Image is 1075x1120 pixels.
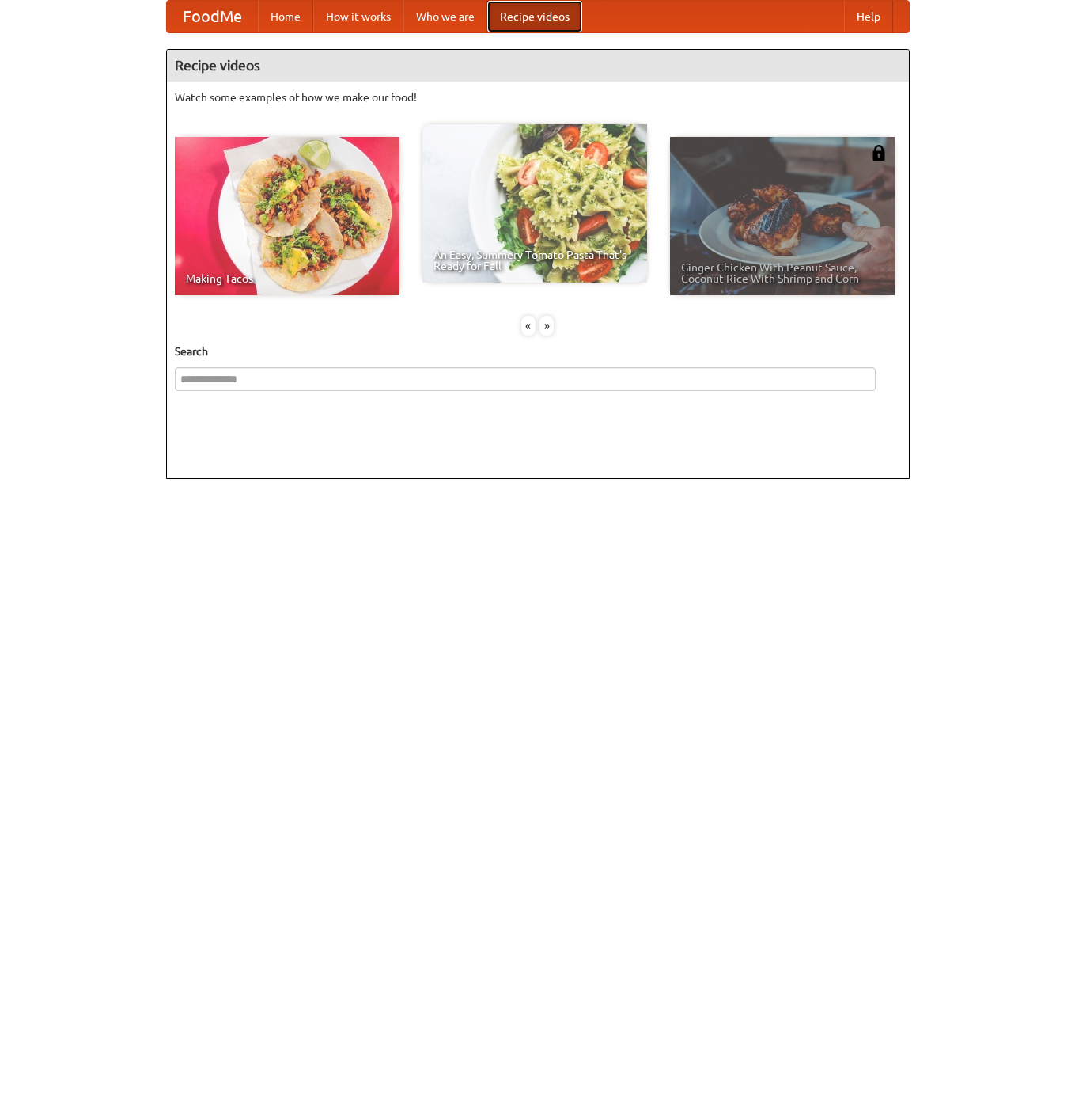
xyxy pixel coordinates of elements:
span: An Easy, Summery Tomato Pasta That's Ready for Fall [433,249,636,271]
a: Home [258,1,313,32]
img: 483408.png [871,145,887,161]
p: Watch some examples of how we make our food! [175,89,901,105]
a: How it works [313,1,403,32]
a: Recipe videos [487,1,582,32]
a: Help [844,1,893,32]
div: « [521,316,536,336]
a: An Easy, Summery Tomato Pasta That's Ready for Fall [422,124,647,283]
div: » [539,316,554,336]
h4: Recipe videos [167,50,909,82]
a: Who we are [403,1,487,32]
h5: Search [175,344,901,359]
span: Making Tacos [186,273,388,284]
a: Making Tacos [175,137,399,295]
a: FoodMe [167,1,258,32]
